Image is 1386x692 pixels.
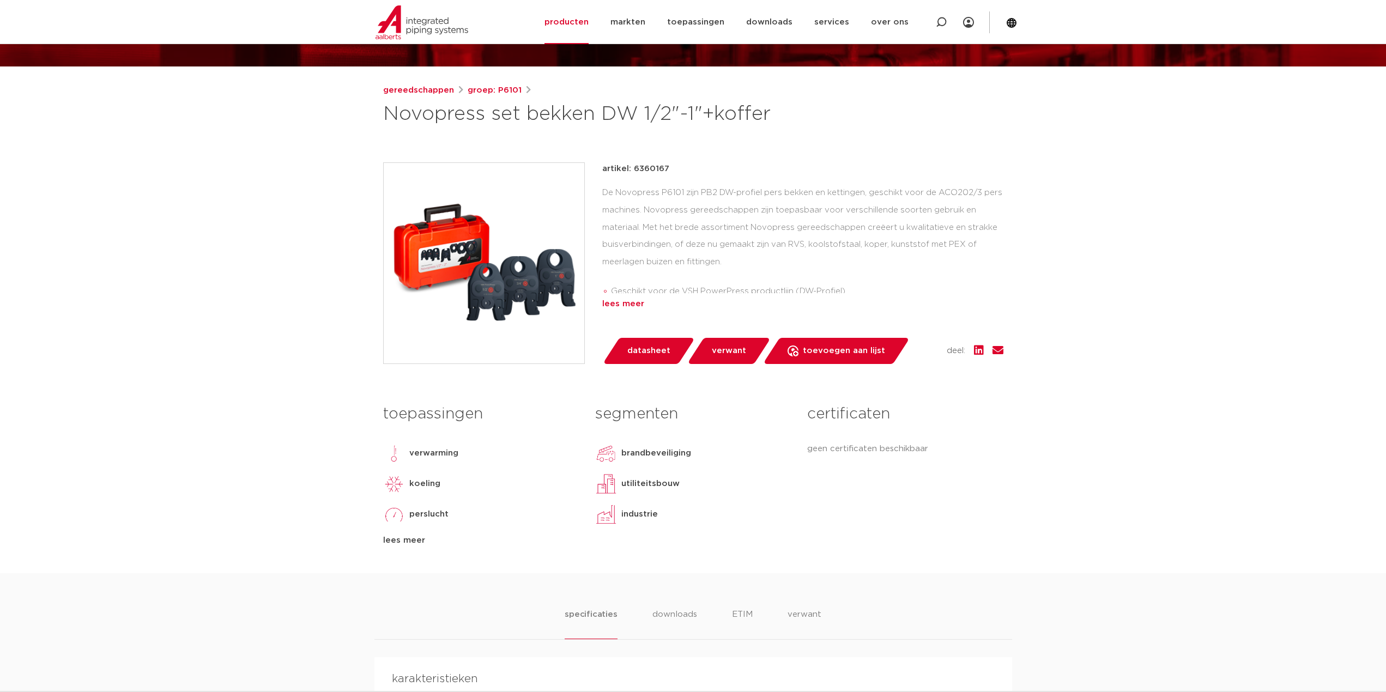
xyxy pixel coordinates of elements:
[611,283,1003,300] li: Geschikt voor de VSH PowerPress productlijn (DW-Profiel)
[602,162,669,175] p: artikel: 6360167
[409,508,449,521] p: perslucht
[383,442,405,464] img: verwarming
[595,473,617,495] img: utiliteitsbouw
[383,473,405,495] img: koeling
[602,338,695,364] a: datasheet
[595,442,617,464] img: brandbeveiliging
[602,298,1003,311] div: lees meer
[788,608,821,639] li: verwant
[383,84,454,97] a: gereedschappen
[384,163,584,363] img: Product Image for Novopress set bekken DW 1/2"-1"+koffer
[807,442,1003,456] p: geen certificaten beschikbaar
[621,477,680,490] p: utiliteitsbouw
[712,342,746,360] span: verwant
[807,403,1003,425] h3: certificaten
[565,608,617,639] li: specificaties
[652,608,697,639] li: downloads
[409,447,458,460] p: verwarming
[947,344,965,357] span: deel:
[383,101,792,128] h1: Novopress set bekken DW 1/2"-1"+koffer
[409,477,440,490] p: koeling
[392,670,995,688] h4: karakteristieken
[383,403,579,425] h3: toepassingen
[627,342,670,360] span: datasheet
[595,403,791,425] h3: segmenten
[383,534,579,547] div: lees meer
[803,342,885,360] span: toevoegen aan lijst
[621,447,691,460] p: brandbeveiliging
[687,338,771,364] a: verwant
[621,508,658,521] p: industrie
[383,503,405,525] img: perslucht
[468,84,522,97] a: groep: P6101
[732,608,753,639] li: ETIM
[602,184,1003,293] div: De Novopress P6101 zijn PB2 DW-profiel pers bekken en kettingen, geschikt voor de ACO202/3 pers m...
[595,503,617,525] img: industrie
